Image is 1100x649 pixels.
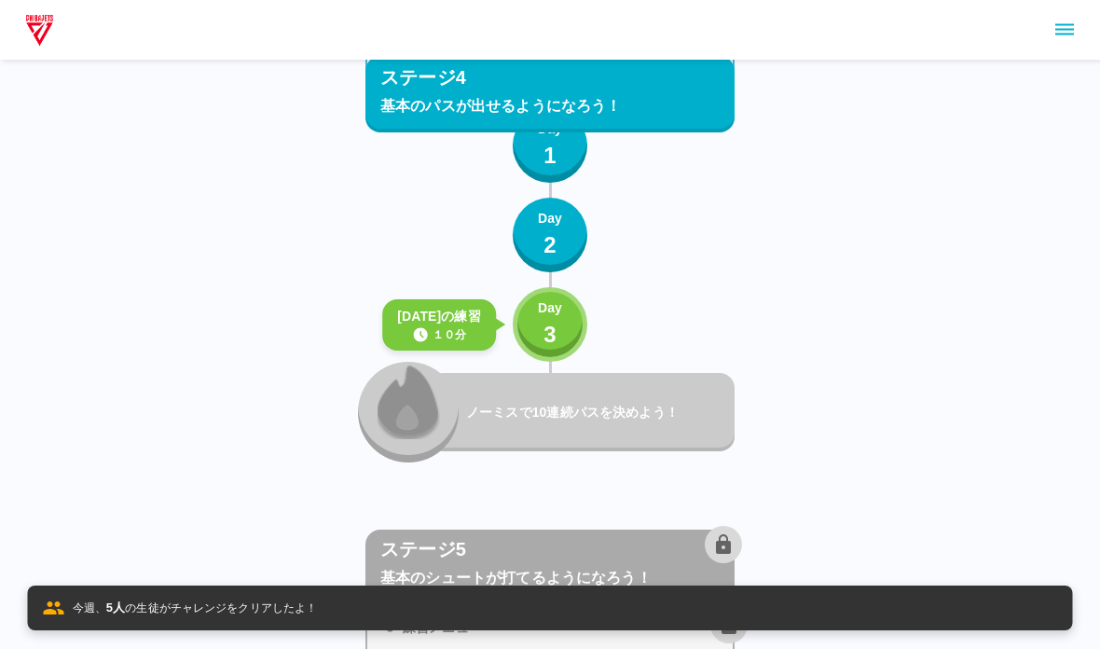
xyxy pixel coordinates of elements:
[380,63,466,91] p: ステージ4
[513,108,587,183] button: Day1
[380,535,466,563] p: ステージ5
[543,318,557,352] p: 3
[106,601,125,614] span: 5 人
[73,599,318,617] p: 今週、 の生徒がチャレンジをクリアしたよ！
[397,307,481,326] p: [DATE]の練習
[380,95,720,117] p: 基本のパスが出せるようになろう！
[466,403,727,422] p: ノーミスで10連続パスを決めよう！
[543,228,557,262] p: 2
[378,363,440,439] img: locked_fire_icon
[433,326,466,343] p: １０分
[22,11,57,48] img: dummy
[380,567,720,589] p: 基本のシュートが打てるようになろう！
[538,298,562,318] p: Day
[513,198,587,272] button: Day2
[543,139,557,173] p: 1
[538,209,562,228] p: Day
[1049,14,1080,46] button: sidemenu
[513,287,587,362] button: Day3
[358,362,459,463] button: locked_fire_icon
